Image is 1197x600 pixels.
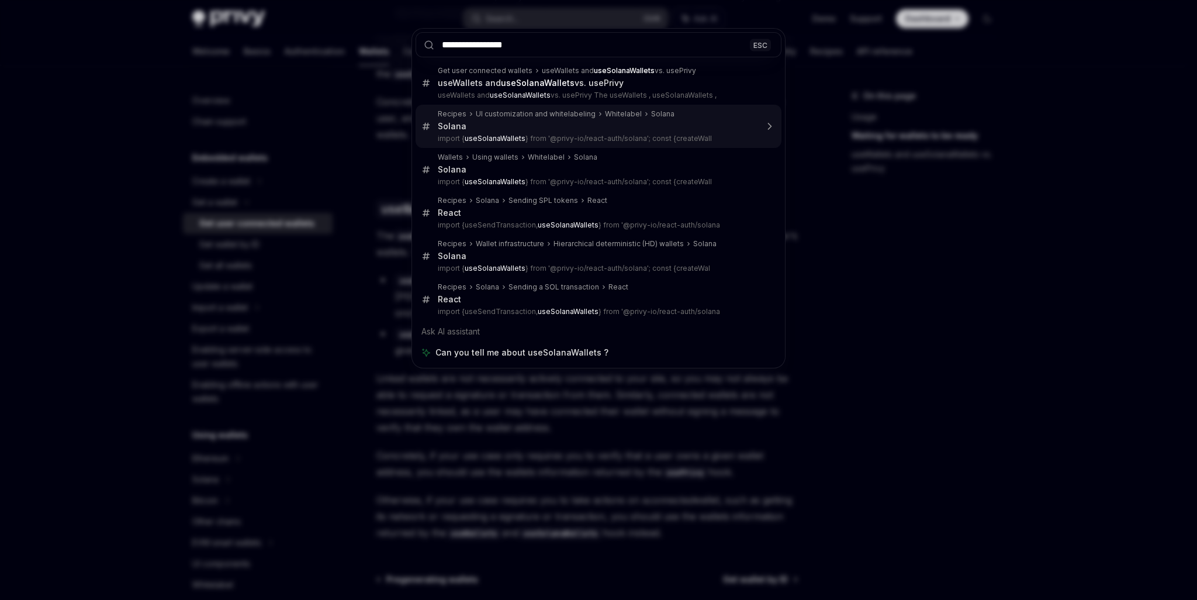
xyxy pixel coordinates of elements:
p: import { } from '@privy-io/react-auth/solana'; const {createWal [438,264,757,273]
b: useSolanaWallets [465,264,525,273]
div: ESC [750,39,771,51]
div: Hierarchical deterministic (HD) wallets [553,239,684,249]
div: React [438,208,461,218]
p: import {useSendTransaction, } from '@privy-io/react-auth/solana [438,220,757,230]
div: Get user connected wallets [438,66,532,75]
div: React [587,196,607,205]
div: React [438,294,461,305]
div: UI customization and whitelabeling [476,109,596,119]
div: useWallets and vs. usePrivy [438,78,624,88]
div: Wallets [438,153,463,162]
b: useSolanaWallets [538,307,598,316]
div: Whitelabel [605,109,642,119]
span: Can you tell me about useSolanaWallets ? [435,347,608,358]
div: Solana [438,164,466,175]
div: Solana [438,121,466,132]
div: Recipes [438,109,466,119]
div: Solana [651,109,674,119]
div: Wallet infrastructure [476,239,544,249]
div: Using wallets [472,153,518,162]
div: Sending a SOL transaction [508,282,599,292]
div: Solana [476,282,499,292]
p: import { } from '@privy-io/react-auth/solana'; const {createWall [438,177,757,187]
div: Ask AI assistant [416,321,781,342]
div: Recipes [438,282,466,292]
p: import { } from '@privy-io/react-auth/solana'; const {createWall [438,134,757,143]
b: useSolanaWallets [594,66,655,75]
b: useSolanaWallets [490,91,551,99]
div: useWallets and vs. usePrivy [542,66,696,75]
p: useWallets and vs. usePrivy The useWallets , useSolanaWallets , [438,91,757,100]
div: Solana [438,251,466,261]
div: Whitelabel [528,153,565,162]
div: Recipes [438,196,466,205]
p: import {useSendTransaction, } from '@privy-io/react-auth/solana [438,307,757,316]
div: Sending SPL tokens [508,196,578,205]
div: Solana [476,196,499,205]
b: useSolanaWallets [501,78,575,88]
b: useSolanaWallets [465,134,525,143]
b: useSolanaWallets [465,177,525,186]
div: Recipes [438,239,466,249]
div: Solana [574,153,597,162]
b: useSolanaWallets [538,220,598,229]
div: React [608,282,628,292]
div: Solana [693,239,717,249]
